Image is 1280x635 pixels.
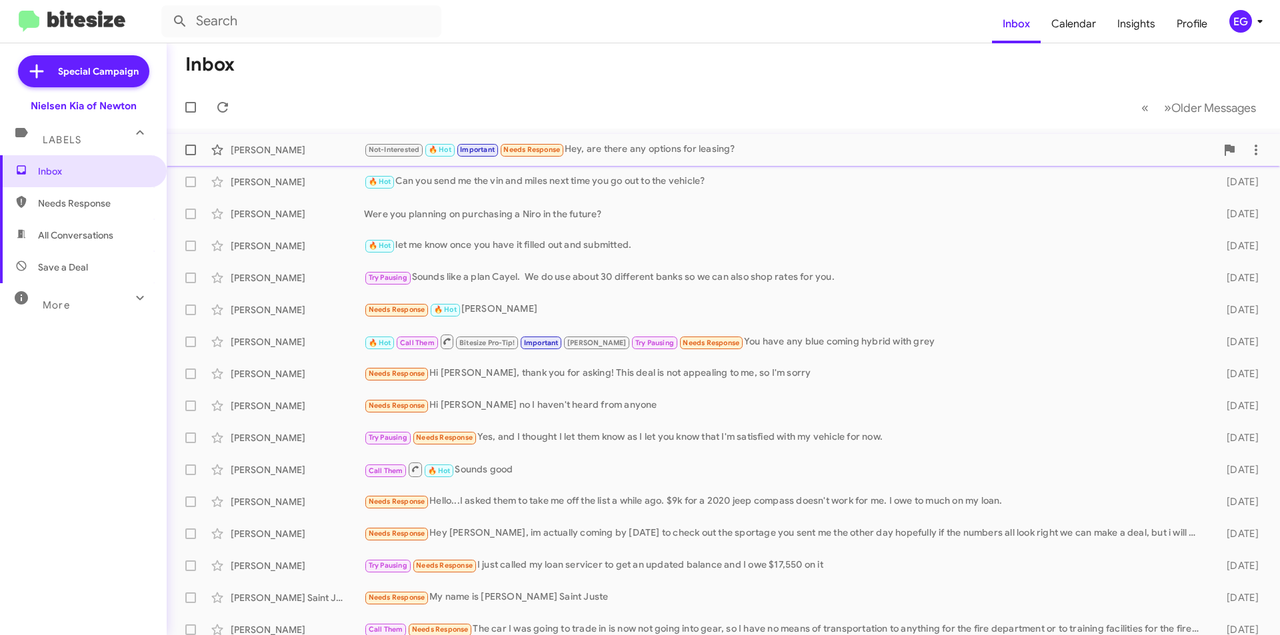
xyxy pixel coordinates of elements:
[1205,463,1269,476] div: [DATE]
[369,529,425,538] span: Needs Response
[369,369,425,378] span: Needs Response
[412,625,469,634] span: Needs Response
[231,399,364,412] div: [PERSON_NAME]
[231,527,364,540] div: [PERSON_NAME]
[38,197,151,210] span: Needs Response
[369,497,425,506] span: Needs Response
[18,55,149,87] a: Special Campaign
[635,338,674,347] span: Try Pausing
[369,466,403,475] span: Call Them
[43,134,81,146] span: Labels
[1205,271,1269,285] div: [DATE]
[1205,367,1269,380] div: [DATE]
[683,338,739,347] span: Needs Response
[400,338,435,347] span: Call Them
[364,461,1205,478] div: Sounds good
[416,561,473,570] span: Needs Response
[231,591,364,604] div: [PERSON_NAME] Saint Juste
[369,561,407,570] span: Try Pausing
[1133,94,1157,121] button: Previous
[38,229,113,242] span: All Conversations
[1205,527,1269,540] div: [DATE]
[38,165,151,178] span: Inbox
[369,241,391,250] span: 🔥 Hot
[428,466,451,475] span: 🔥 Hot
[369,625,403,634] span: Call Them
[364,494,1205,509] div: Hello...I asked them to take me off the list a while ago. $9k for a 2020 jeep compass doesn't wor...
[1107,5,1166,43] a: Insights
[1205,559,1269,572] div: [DATE]
[231,207,364,221] div: [PERSON_NAME]
[364,526,1205,541] div: Hey [PERSON_NAME], im actually coming by [DATE] to check out the sportage you sent me the other d...
[1205,335,1269,348] div: [DATE]
[31,99,137,113] div: Nielsen Kia of Newton
[231,239,364,253] div: [PERSON_NAME]
[460,145,495,154] span: Important
[369,433,407,442] span: Try Pausing
[567,338,627,347] span: [PERSON_NAME]
[369,273,407,282] span: Try Pausing
[364,398,1205,413] div: Hi [PERSON_NAME] no I haven't heard from anyone
[1205,175,1269,189] div: [DATE]
[1218,10,1265,33] button: EG
[1134,94,1264,121] nav: Page navigation example
[1141,99,1149,116] span: «
[434,305,457,314] span: 🔥 Hot
[364,142,1216,157] div: Hey, are there any options for leasing?
[429,145,451,154] span: 🔥 Hot
[1171,101,1256,115] span: Older Messages
[1205,431,1269,444] div: [DATE]
[1156,94,1264,121] button: Next
[1041,5,1107,43] a: Calendar
[1229,10,1252,33] div: EG
[369,401,425,410] span: Needs Response
[1205,591,1269,604] div: [DATE]
[364,207,1205,221] div: Were you planning on purchasing a Niro in the future?
[364,333,1205,350] div: You have any blue coming hybrid with grey
[231,335,364,348] div: [PERSON_NAME]
[185,54,235,75] h1: Inbox
[1205,399,1269,412] div: [DATE]
[459,338,515,347] span: Bitesize Pro-Tip!
[1166,5,1218,43] a: Profile
[231,175,364,189] div: [PERSON_NAME]
[364,270,1205,285] div: Sounds like a plan Cayel. We do use about 30 different banks so we can also shop rates for you.
[231,559,364,572] div: [PERSON_NAME]
[364,558,1205,573] div: I just called my loan servicer to get an updated balance and I owe $17,550 on it
[503,145,560,154] span: Needs Response
[369,177,391,186] span: 🔥 Hot
[231,143,364,157] div: [PERSON_NAME]
[369,145,420,154] span: Not-Interested
[231,495,364,508] div: [PERSON_NAME]
[364,174,1205,189] div: Can you send me the vin and miles next time you go out to the vehicle?
[43,299,70,311] span: More
[1205,303,1269,317] div: [DATE]
[231,367,364,380] div: [PERSON_NAME]
[369,593,425,602] span: Needs Response
[416,433,473,442] span: Needs Response
[58,65,139,78] span: Special Campaign
[161,5,441,37] input: Search
[231,271,364,285] div: [PERSON_NAME]
[1205,239,1269,253] div: [DATE]
[231,463,364,476] div: [PERSON_NAME]
[524,338,559,347] span: Important
[364,238,1205,253] div: let me know once you have it filled out and submitted.
[992,5,1041,43] a: Inbox
[364,430,1205,445] div: Yes, and I thought I let them know as I let you know that I'm satisfied with my vehicle for now.
[369,338,391,347] span: 🔥 Hot
[1164,99,1171,116] span: »
[38,261,88,274] span: Save a Deal
[364,366,1205,381] div: Hi [PERSON_NAME], thank you for asking! This deal is not appealing to me, so I'm sorry
[1205,207,1269,221] div: [DATE]
[364,590,1205,605] div: My name is [PERSON_NAME] Saint Juste
[1205,495,1269,508] div: [DATE]
[231,303,364,317] div: [PERSON_NAME]
[231,431,364,444] div: [PERSON_NAME]
[364,302,1205,317] div: [PERSON_NAME]
[369,305,425,314] span: Needs Response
